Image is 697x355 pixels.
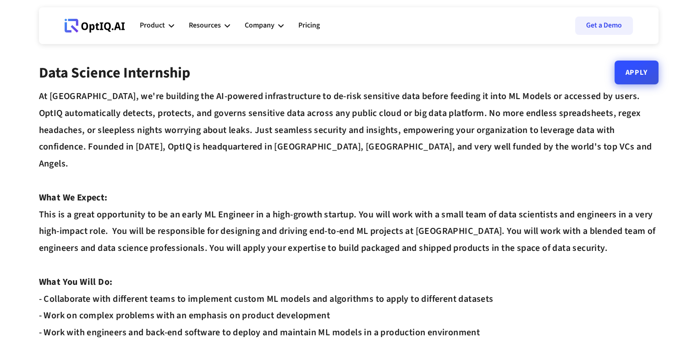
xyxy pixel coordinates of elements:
[298,12,320,39] a: Pricing
[39,276,113,288] strong: What You Will Do:
[245,19,274,32] div: Company
[39,62,190,83] strong: Data Science Internship
[189,12,230,39] div: Resources
[575,17,633,35] a: Get a Demo
[615,61,659,84] a: Apply
[39,191,108,204] strong: What We Expect:
[65,12,125,39] a: Webflow Homepage
[189,19,221,32] div: Resources
[140,12,174,39] div: Product
[140,19,165,32] div: Product
[245,12,284,39] div: Company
